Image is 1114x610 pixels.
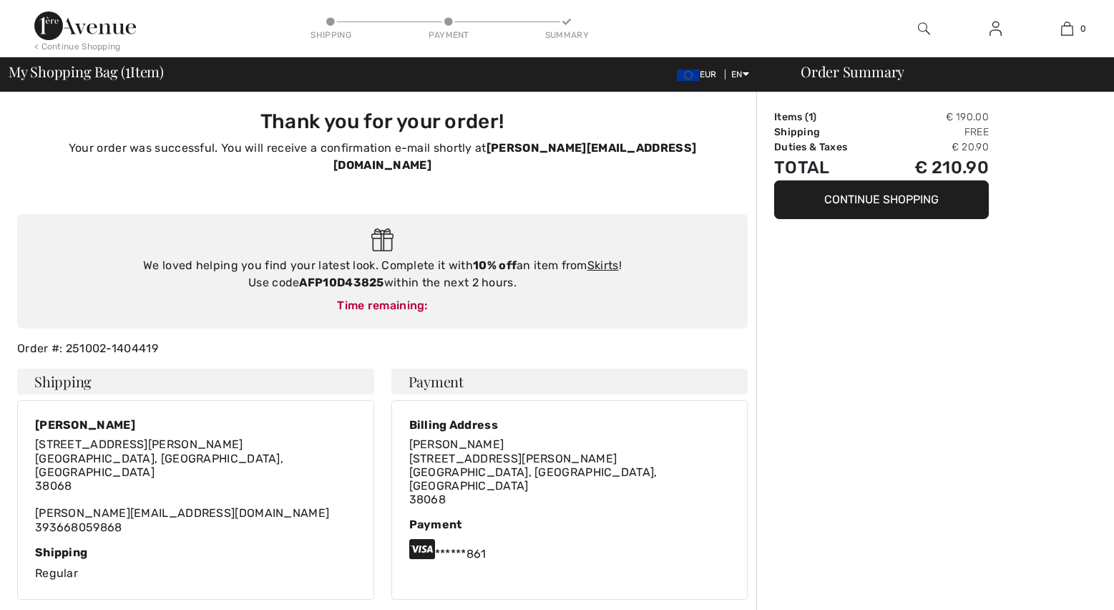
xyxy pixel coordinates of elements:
div: Time remaining: [31,297,733,314]
a: 0 [1032,20,1102,37]
div: Order Summary [783,64,1105,79]
a: Sign In [978,20,1013,38]
td: Total [774,155,880,180]
img: 1ère Avenue [34,11,136,40]
td: € 210.90 [880,155,989,180]
div: Order #: 251002-1404419 [9,340,756,357]
h4: Payment [391,369,748,394]
p: Your order was successful. You will receive a confirmation e-mail shortly at [26,140,739,174]
span: EN [731,69,749,79]
div: We loved helping you find your latest look. Complete it with an item from ! Use code within the n... [31,257,733,291]
span: 1 [125,61,130,79]
div: Summary [545,29,588,42]
strong: [PERSON_NAME][EMAIL_ADDRESS][DOMAIN_NAME] [333,141,696,172]
td: Items ( ) [774,110,880,125]
strong: 10% off [473,258,517,272]
span: EUR [677,69,723,79]
span: 0 [1080,22,1086,35]
div: Shipping [35,546,356,559]
div: [PERSON_NAME] [35,418,356,432]
td: € 20.90 [880,140,989,155]
button: Continue Shopping [774,180,989,219]
img: Euro [677,69,700,81]
a: Skirts [587,258,619,272]
img: My Bag [1061,20,1073,37]
img: Gift.svg [371,228,394,252]
h3: Thank you for your order! [26,110,739,134]
h4: Shipping [17,369,374,394]
div: Regular [35,546,356,582]
td: Free [880,125,989,140]
td: Shipping [774,125,880,140]
span: [STREET_ADDRESS][PERSON_NAME] [GEOGRAPHIC_DATA], [GEOGRAPHIC_DATA], [GEOGRAPHIC_DATA] 38068 [409,452,658,507]
div: Billing Address [409,418,731,432]
div: Payment [427,29,470,42]
div: [PERSON_NAME][EMAIL_ADDRESS][DOMAIN_NAME] 393668059868 [35,437,356,533]
span: 1 [808,111,813,123]
span: [PERSON_NAME] [409,437,504,451]
div: < Continue Shopping [34,40,121,53]
span: My Shopping Bag ( Item) [9,64,164,79]
img: My Info [990,20,1002,37]
div: Shipping [310,29,353,42]
div: Payment [409,518,731,531]
td: Duties & Taxes [774,140,880,155]
span: [STREET_ADDRESS][PERSON_NAME] [GEOGRAPHIC_DATA], [GEOGRAPHIC_DATA], [GEOGRAPHIC_DATA] 38068 [35,437,283,493]
td: € 190.00 [880,110,989,125]
strong: AFP10D43825 [299,276,383,289]
img: search the website [918,20,930,37]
